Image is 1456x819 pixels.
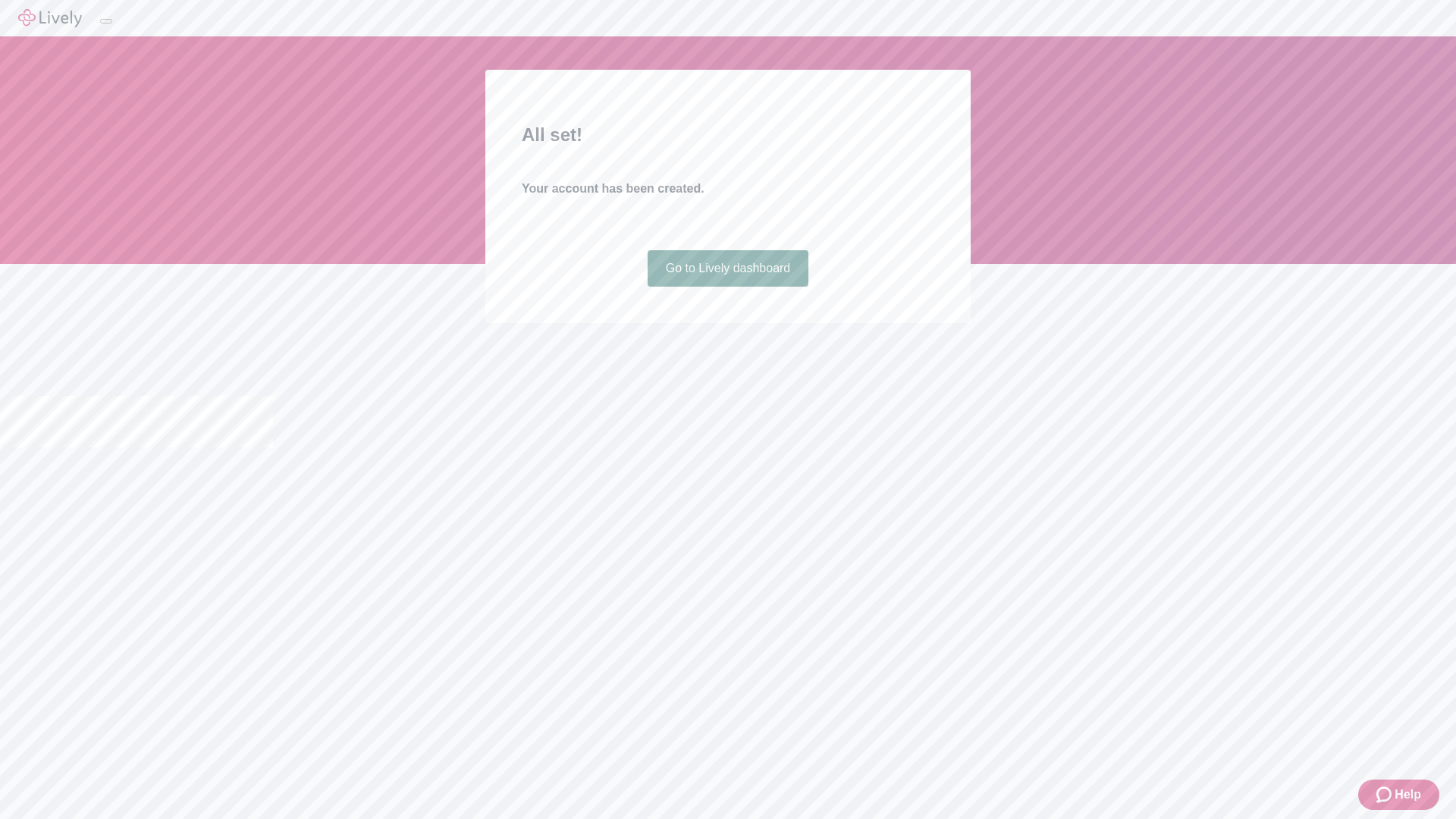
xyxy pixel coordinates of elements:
[1376,786,1395,804] svg: Zendesk support icon
[522,180,934,198] h4: Your account has been created.
[1395,786,1421,804] span: Help
[1358,780,1439,810] button: Zendesk support iconHelp
[648,250,809,287] a: Go to Lively dashboard
[18,9,82,27] img: Lively
[100,19,112,24] button: Log out
[522,121,934,149] h2: All set!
